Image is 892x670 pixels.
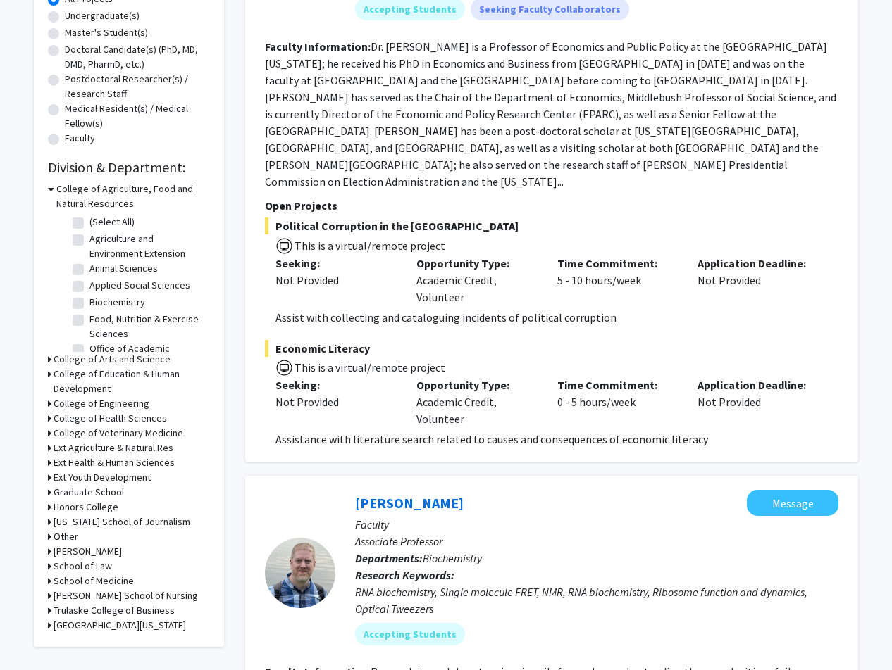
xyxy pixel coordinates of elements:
iframe: Chat [11,607,60,659]
h3: College of Health Sciences [54,411,167,426]
label: Biochemistry [89,295,145,310]
h3: College of Arts and Science [54,352,171,367]
label: Agriculture and Environment Extension [89,232,206,261]
p: Application Deadline: [698,377,817,393]
p: Seeking: [275,255,395,272]
fg-read-more: Dr. [PERSON_NAME] is a Professor of Economics and Public Policy at the [GEOGRAPHIC_DATA][US_STATE... [265,39,836,189]
label: Medical Resident(s) / Medical Fellow(s) [65,101,210,131]
div: Not Provided [687,377,828,427]
h3: [PERSON_NAME] [54,544,122,559]
label: Faculty [65,131,95,146]
h3: Other [54,529,78,544]
p: Opportunity Type: [416,377,536,393]
h3: College of Education & Human Development [54,367,210,396]
h3: School of Law [54,559,112,574]
span: Economic Literacy [265,340,838,357]
h3: College of Engineering [54,396,149,411]
h3: College of Veterinary Medicine [54,426,183,441]
h3: Honors College [54,500,118,514]
span: This is a virtual/remote project [293,360,445,374]
h3: College of Agriculture, Food and Natural Resources [56,182,210,211]
h3: Trulaske College of Business [54,603,175,618]
label: Office of Academic Programs [89,341,206,371]
h3: Graduate School [54,485,124,500]
p: Faculty [355,516,838,533]
a: [PERSON_NAME] [355,494,464,512]
label: Applied Social Sciences [89,278,190,293]
label: Undergraduate(s) [65,8,140,23]
button: Message Peter Cornish [747,490,838,516]
b: Departments: [355,551,423,565]
label: Food, Nutrition & Exercise Sciences [89,312,206,341]
b: Research Keywords: [355,568,454,582]
div: RNA biochemistry, Single molecule FRET, NMR, RNA biochemistry, Ribosome function and dynamics, Op... [355,583,838,617]
span: Biochemistry [423,551,482,565]
p: Assistance with literature search related to causes and consequences of economic literacy [275,431,838,448]
label: Postdoctoral Researcher(s) / Research Staff [65,72,210,101]
div: 0 - 5 hours/week [547,377,688,427]
p: Associate Professor [355,533,838,550]
h2: Division & Department: [48,159,210,176]
b: Faculty Information: [265,39,371,53]
h3: School of Medicine [54,574,134,588]
label: Doctoral Candidate(s) (PhD, MD, DMD, PharmD, etc.) [65,42,210,72]
div: Not Provided [275,393,395,410]
div: 5 - 10 hours/week [547,255,688,305]
h3: [PERSON_NAME] School of Nursing [54,588,198,603]
h3: Ext Health & Human Sciences [54,455,175,470]
h3: [US_STATE] School of Journalism [54,514,190,529]
label: Animal Sciences [89,261,158,276]
p: Opportunity Type: [416,255,536,272]
p: Assist with collecting and cataloguing incidents of political corruption [275,309,838,326]
p: Open Projects [265,197,838,214]
span: Political Corruption in the [GEOGRAPHIC_DATA] [265,217,838,234]
p: Seeking: [275,377,395,393]
h3: [GEOGRAPHIC_DATA][US_STATE] [54,618,186,633]
p: Application Deadline: [698,255,817,272]
label: Master's Student(s) [65,25,148,40]
p: Time Commitment: [557,377,677,393]
div: Academic Credit, Volunteer [406,377,547,427]
h3: Ext Agriculture & Natural Res [54,441,173,455]
div: Academic Credit, Volunteer [406,255,547,305]
h3: Ext Youth Development [54,470,151,485]
label: (Select All) [89,215,135,229]
span: This is a virtual/remote project [293,239,445,253]
p: Time Commitment: [557,255,677,272]
div: Not Provided [687,255,828,305]
div: Not Provided [275,272,395,289]
mat-chip: Accepting Students [355,623,465,645]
